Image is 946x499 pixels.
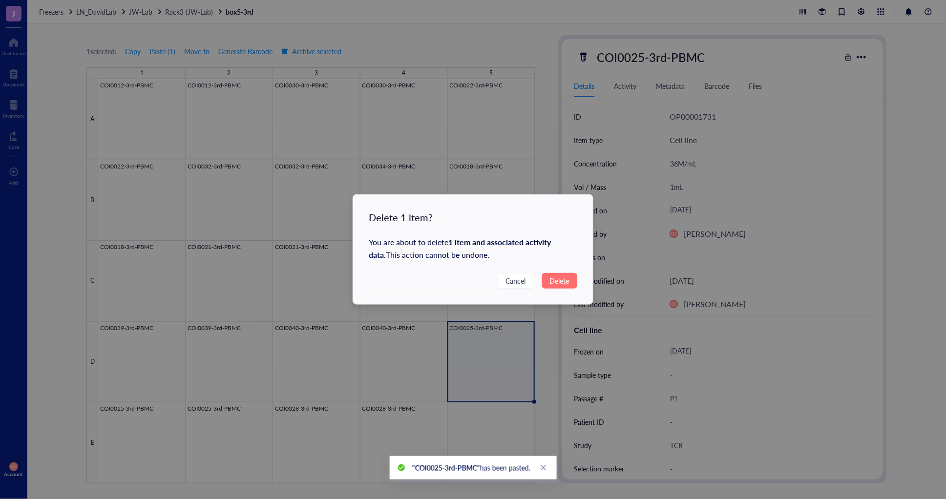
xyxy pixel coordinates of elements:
[540,464,547,471] span: close
[369,236,577,261] div: You are about to delete This action cannot be undone.
[412,463,530,473] span: has been pasted.
[538,462,549,473] a: Close
[412,463,480,473] b: "COI0025-3rd-PBMC"
[369,210,433,224] div: Delete 1 item?
[542,273,577,289] button: Delete
[498,273,534,289] button: Cancel
[506,275,526,286] span: Cancel
[550,275,569,286] span: Delete
[369,236,551,260] strong: 1 item and associated activity data .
